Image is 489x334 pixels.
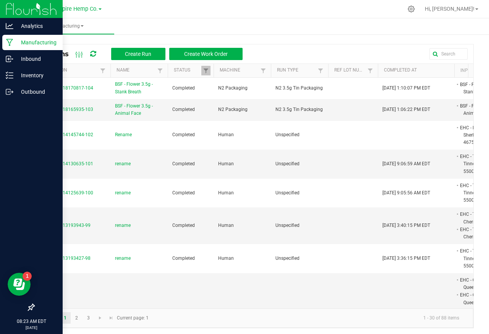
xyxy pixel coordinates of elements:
[277,67,316,73] a: Run TypeSortable
[259,66,268,75] a: Filter
[18,23,114,29] span: Manufacturing
[155,66,165,75] a: Filter
[115,222,131,229] span: rename
[218,256,234,261] span: Human
[218,107,248,112] span: N2 Packaging
[115,255,131,262] span: rename
[174,67,201,73] a: StatusSortable
[218,85,248,91] span: N2 Packaging
[172,161,195,166] span: Completed
[382,85,430,91] span: [DATE] 1:10:07 PM EDT
[39,190,93,196] span: MP-20250814125639-100
[13,87,59,96] p: Outbound
[6,22,13,30] inline-svg: Analytics
[115,160,131,168] span: rename
[40,67,98,73] a: ExtractionSortable
[39,161,93,166] span: MP-20250814130635-101
[172,190,195,196] span: Completed
[54,6,98,12] span: Empire Hemp Co.
[275,85,323,91] span: N2 3.5g Tin Packaging
[275,256,300,261] span: Unspecified
[97,315,103,321] span: Go to the next page
[275,190,300,196] span: Unspecified
[184,51,228,57] span: Create Work Order
[6,55,13,63] inline-svg: Inbound
[382,107,430,112] span: [DATE] 1:06:22 PM EDT
[220,67,258,73] a: MachineSortable
[115,81,163,95] span: BSF - Flower 3.5g - Stank Breath
[39,85,93,91] span: MP-20250818170817-104
[275,132,300,137] span: Unspecified
[6,39,13,46] inline-svg: Manufacturing
[316,66,325,75] a: Filter
[218,132,234,137] span: Human
[13,38,59,47] p: Manufacturing
[429,48,468,60] input: Search
[83,312,94,324] a: Page 3
[172,132,195,137] span: Completed
[172,223,195,228] span: Completed
[115,103,163,117] span: BSF - Flower 3.5g - Animal Face
[172,85,195,91] span: Completed
[6,88,13,96] inline-svg: Outbound
[34,308,473,328] kendo-pager: Current page: 1
[425,6,474,12] span: Hi, [PERSON_NAME]!
[71,312,82,324] a: Page 2
[60,312,71,324] a: Page 1
[218,161,234,166] span: Human
[382,161,430,166] span: [DATE] 9:06:59 AM EDT
[39,132,93,137] span: MP-20250814145744-102
[106,312,117,324] a: Go to the last page
[39,256,91,261] span: MP-20250813193427-98
[3,318,59,325] p: 08:23 AM EDT
[115,131,132,138] span: Rename
[275,107,323,112] span: N2 3.5g Tin Packaging
[6,72,13,79] inline-svg: Inventory
[13,21,59,31] p: Analytics
[382,223,430,228] span: [DATE] 3:40:15 PM EDT
[8,273,31,296] iframe: Resource center
[108,315,114,321] span: Go to the last page
[39,107,93,112] span: MP-20250818165935-103
[40,47,248,60] div: All Runs
[384,67,451,73] a: Completed AtSortable
[275,223,300,228] span: Unspecified
[153,312,465,324] kendo-pager-info: 1 - 30 of 88 items
[13,71,59,80] p: Inventory
[172,107,195,112] span: Completed
[382,190,430,196] span: [DATE] 9:05:56 AM EDT
[13,54,59,64] p: Inbound
[406,5,416,13] div: Manage settings
[3,325,59,331] p: [DATE]
[18,18,114,34] a: Manufacturing
[117,67,155,73] a: NameSortable
[334,67,365,73] a: Ref Lot NumberSortable
[111,48,165,60] button: Create Run
[218,190,234,196] span: Human
[23,272,32,281] iframe: Resource center unread badge
[275,161,300,166] span: Unspecified
[366,66,375,75] a: Filter
[125,51,151,57] span: Create Run
[218,223,234,228] span: Human
[201,66,210,75] a: Filter
[382,256,430,261] span: [DATE] 3:36:15 PM EDT
[172,256,195,261] span: Completed
[169,48,243,60] button: Create Work Order
[98,66,107,75] a: Filter
[39,223,91,228] span: MP-20250813193943-99
[115,189,131,197] span: rename
[95,312,106,324] a: Go to the next page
